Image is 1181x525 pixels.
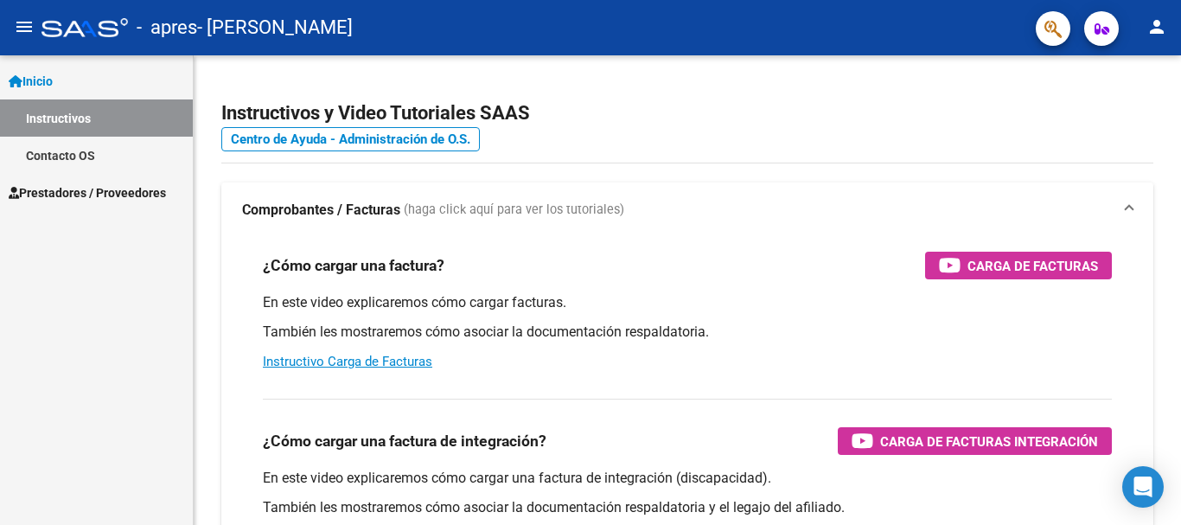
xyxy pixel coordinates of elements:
p: También les mostraremos cómo asociar la documentación respaldatoria. [263,323,1112,342]
h3: ¿Cómo cargar una factura de integración? [263,429,546,453]
div: Open Intercom Messenger [1122,466,1164,508]
mat-icon: person [1146,16,1167,37]
span: Inicio [9,72,53,91]
h3: ¿Cómo cargar una factura? [263,253,444,278]
span: - [PERSON_NAME] [197,9,353,47]
span: (haga click aquí para ver los tutoriales) [404,201,624,220]
mat-icon: menu [14,16,35,37]
a: Instructivo Carga de Facturas [263,354,432,369]
span: Prestadores / Proveedores [9,183,166,202]
p: También les mostraremos cómo asociar la documentación respaldatoria y el legajo del afiliado. [263,498,1112,517]
p: En este video explicaremos cómo cargar una factura de integración (discapacidad). [263,469,1112,488]
button: Carga de Facturas [925,252,1112,279]
span: - apres [137,9,197,47]
mat-expansion-panel-header: Comprobantes / Facturas (haga click aquí para ver los tutoriales) [221,182,1153,238]
strong: Comprobantes / Facturas [242,201,400,220]
button: Carga de Facturas Integración [838,427,1112,455]
p: En este video explicaremos cómo cargar facturas. [263,293,1112,312]
span: Carga de Facturas Integración [880,431,1098,452]
h2: Instructivos y Video Tutoriales SAAS [221,97,1153,130]
span: Carga de Facturas [967,255,1098,277]
a: Centro de Ayuda - Administración de O.S. [221,127,480,151]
